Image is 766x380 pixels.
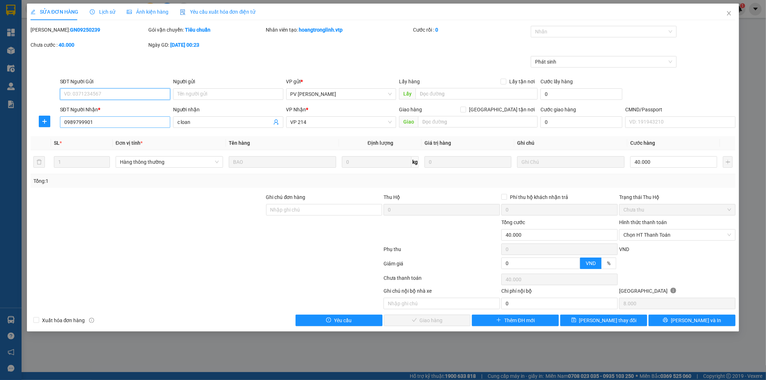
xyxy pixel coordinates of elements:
[120,157,219,167] span: Hàng thông thường
[170,42,199,48] b: [DATE] 00:23
[54,140,60,146] span: SL
[384,287,500,298] div: Ghi chú nội bộ nhà xe
[399,88,416,99] span: Lấy
[504,316,535,324] span: Thêm ĐH mới
[514,136,627,150] th: Ghi chú
[663,318,668,323] span: printer
[127,9,168,15] span: Ảnh kiện hàng
[60,106,170,113] div: SĐT Người Nhận
[424,140,451,146] span: Giá trị hàng
[619,287,735,298] div: [GEOGRAPHIC_DATA]
[368,140,393,146] span: Định lượng
[472,315,559,326] button: plusThêm ĐH mới
[623,230,731,240] span: Chọn HT Thanh Toán
[291,89,392,99] span: PV Gia Nghĩa
[630,140,655,146] span: Cước hàng
[173,106,283,113] div: Người nhận
[90,9,115,15] span: Lịch sử
[266,204,382,216] input: Ghi chú đơn hàng
[326,318,331,323] span: exclamation-circle
[535,56,672,67] span: Phát sinh
[286,78,396,85] div: VP gửi
[619,219,667,225] label: Hình thức thanh toán
[127,9,132,14] span: picture
[31,26,147,34] div: [PERSON_NAME]:
[266,194,306,200] label: Ghi chú đơn hàng
[623,204,731,215] span: Chưa thu
[383,274,501,287] div: Chưa thanh toán
[60,78,170,85] div: SĐT Người Gửi
[185,27,210,33] b: Tiêu chuẩn
[649,315,735,326] button: printer[PERSON_NAME] và In
[466,106,538,113] span: [GEOGRAPHIC_DATA] tận nơi
[501,219,525,225] span: Tổng cước
[416,88,538,99] input: Dọc đường
[384,298,500,309] input: Nhập ghi chú
[89,318,94,323] span: info-circle
[39,316,88,324] span: Xuất hóa đơn hàng
[384,194,400,200] span: Thu Hộ
[299,27,343,33] b: hoangtronglinh.vtp
[31,41,147,49] div: Chưa cước :
[517,156,625,168] input: Ghi Chú
[273,119,279,125] span: user-add
[33,177,296,185] div: Tổng: 1
[579,316,637,324] span: [PERSON_NAME] thay đổi
[33,156,45,168] button: delete
[607,260,611,266] span: %
[571,318,576,323] span: save
[180,9,186,15] img: icon
[540,79,573,84] label: Cước lấy hàng
[180,9,256,15] span: Yêu cầu xuất hóa đơn điện tử
[507,193,571,201] span: Phí thu hộ khách nhận trả
[418,116,538,128] input: Dọc đường
[719,4,739,24] button: Close
[412,156,419,168] span: kg
[39,116,50,127] button: plus
[39,119,50,124] span: plus
[148,41,265,49] div: Ngày GD:
[723,156,733,168] button: plus
[496,318,501,323] span: plus
[399,116,418,128] span: Giao
[286,107,306,112] span: VP Nhận
[90,9,95,14] span: clock-circle
[506,78,538,85] span: Lấy tận nơi
[383,245,501,258] div: Phụ thu
[625,106,735,113] div: CMND/Passport
[59,42,74,48] b: 40.000
[296,315,382,326] button: exclamation-circleYêu cầu
[619,246,629,252] span: VND
[229,140,250,146] span: Tên hàng
[148,26,265,34] div: Gói vận chuyển:
[540,88,622,100] input: Cước lấy hàng
[413,26,529,34] div: Cước rồi :
[726,10,732,16] span: close
[31,9,36,14] span: edit
[399,107,422,112] span: Giao hàng
[619,193,735,201] div: Trạng thái Thu Hộ
[384,315,471,326] button: checkGiao hàng
[501,287,618,298] div: Chi phí nội bộ
[70,27,100,33] b: GN09250239
[383,260,501,272] div: Giảm giá
[266,26,412,34] div: Nhân viên tạo:
[173,78,283,85] div: Người gửi
[31,9,78,15] span: SỬA ĐƠN HÀNG
[586,260,596,266] span: VND
[116,140,143,146] span: Đơn vị tính
[435,27,438,33] b: 0
[671,316,721,324] span: [PERSON_NAME] và In
[424,156,511,168] input: 0
[229,156,336,168] input: VD: Bàn, Ghế
[540,116,622,128] input: Cước giao hàng
[670,288,676,293] span: info-circle
[540,107,576,112] label: Cước giao hàng
[334,316,352,324] span: Yêu cầu
[560,315,647,326] button: save[PERSON_NAME] thay đổi
[291,117,392,128] span: VP 214
[399,79,420,84] span: Lấy hàng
